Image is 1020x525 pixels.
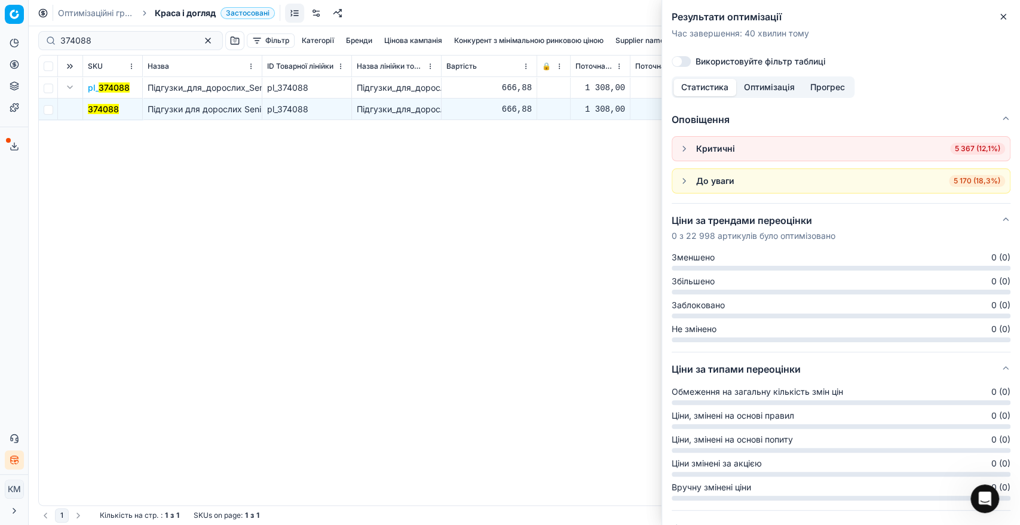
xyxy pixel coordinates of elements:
[672,386,843,398] span: Обмеження на загальну кількість змін цін
[341,33,377,48] button: Бренди
[247,33,295,48] button: Фільтр
[991,299,1010,311] span: 0 (0)
[88,82,130,94] span: pl_
[60,35,191,47] input: Пошук по SKU або назві
[672,27,1010,39] p: Час завершення : 40 хвилин тому
[575,62,613,71] span: Поточна ціна
[672,434,793,446] span: Ціни, змінені на основі попиту
[673,79,736,96] button: Статистика
[696,175,734,187] div: До уваги
[148,82,381,93] span: Підгузки_для_дорослих_Seni_Super_Еxtra_large_4,_30_шт.
[672,251,1010,352] div: Ціни за трендами переоцінки0 з 22 998 артикулів було оптимізовано
[88,82,130,94] button: pl_374088
[58,7,275,19] nav: breadcrumb
[991,275,1010,287] span: 0 (0)
[672,204,1010,251] button: Ціни за трендами переоцінки0 з 22 998 артикулів було оптимізовано
[672,103,1010,136] button: Оповіщення
[297,33,339,48] button: Категорії
[542,62,551,71] span: 🔒
[63,59,77,73] button: Expand all
[575,103,625,115] div: 1 308,00
[635,82,715,94] div: 1 308,00
[611,33,669,48] button: Supplier name
[575,82,625,94] div: 1 308,00
[58,7,134,19] a: Оптимізаційні групи
[970,484,999,513] iframe: Intercom live chat
[357,103,436,115] div: Підгузки_для_дорослих_Seni_Super_Еxtra_large_4,_30_шт.
[357,62,424,71] span: Назва лінійки товарів
[148,104,370,114] span: Підгузки для дорослих Seni Super Еxtra large 4, 30 шт.
[99,82,130,93] mark: 374088
[672,481,751,493] span: Вручну змінені ціни
[446,82,532,94] div: 666,88
[176,511,179,520] strong: 1
[991,410,1010,422] span: 0 (0)
[357,82,436,94] div: Підгузки_для_дорослих_Seni_Super_Еxtra_large_4,_30_шт.
[100,511,179,520] div: :
[155,7,216,19] span: Краса і догляд
[672,352,1010,386] button: Ціни за типами переоцінки
[88,62,103,71] span: SKU
[155,7,275,19] span: Краса і доглядЗастосовані
[672,251,715,263] span: Зменшено
[5,480,23,498] span: КM
[267,82,347,94] div: pl_374088
[696,143,735,155] div: Критичні
[991,481,1010,493] span: 0 (0)
[5,480,24,499] button: КM
[148,62,169,71] span: Назва
[672,386,1010,510] div: Ціни за типами переоцінки
[88,104,119,114] mark: 374088
[267,62,333,71] span: ID Товарної лінійки
[672,458,762,469] span: Ціни змінені за акцією
[38,508,53,523] button: Go to previous page
[950,143,1005,155] span: 5 367 (12,1%)
[991,386,1010,398] span: 0 (0)
[672,410,794,422] span: Ціни, змінені на основі правил
[949,175,1005,187] span: 5 170 (18,3%)
[991,434,1010,446] span: 0 (0)
[672,213,835,228] h5: Ціни за трендами переоцінки
[100,511,158,520] span: Кількість на стр.
[635,62,703,71] span: Поточна промо ціна
[88,103,119,115] button: 374088
[446,62,477,71] span: Вартість
[802,79,853,96] button: Прогрес
[672,299,725,311] span: Заблоковано
[256,511,259,520] strong: 1
[736,79,802,96] button: Оптимізація
[194,511,243,520] span: SKUs on page :
[672,275,715,287] span: Збільшено
[267,103,347,115] div: pl_374088
[446,103,532,115] div: 666,88
[672,136,1010,203] div: Оповіщення
[55,508,69,523] button: 1
[220,7,275,19] span: Застосовані
[672,10,1010,24] h2: Результати оптимізації
[165,511,168,520] strong: 1
[71,508,85,523] button: Go to next page
[991,251,1010,263] span: 0 (0)
[250,511,254,520] strong: з
[170,511,174,520] strong: з
[991,323,1010,335] span: 0 (0)
[38,508,85,523] nav: pagination
[991,458,1010,469] span: 0 (0)
[696,57,826,66] label: Використовуйте фільтр таблиці
[379,33,447,48] button: Цінова кампанія
[245,511,248,520] strong: 1
[672,323,716,335] span: Не змінено
[63,80,77,94] button: Expand
[635,103,715,115] div: 1 308,00
[449,33,608,48] button: Конкурент з мінімальною ринковою ціною
[672,230,835,242] p: 0 з 22 998 артикулів було оптимізовано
